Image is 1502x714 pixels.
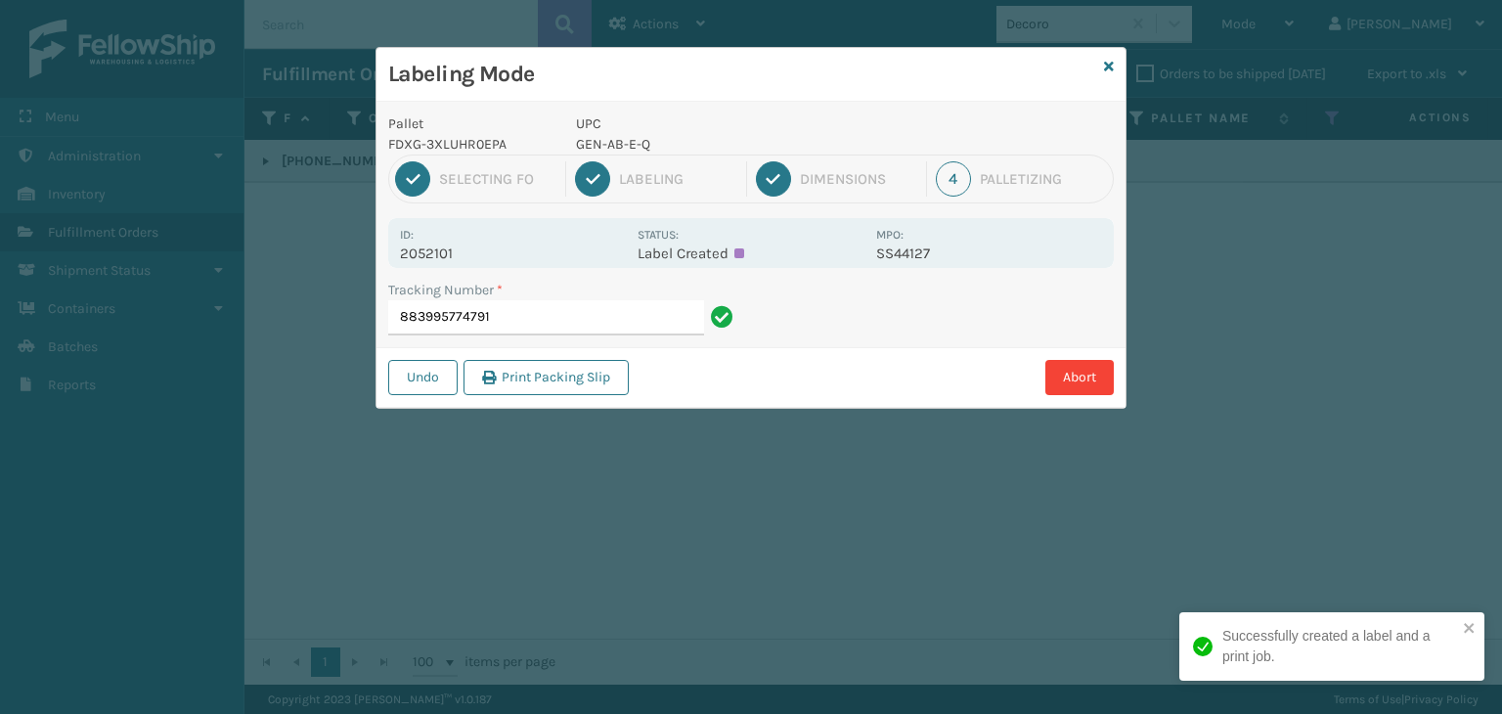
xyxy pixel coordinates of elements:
[876,228,904,242] label: MPO:
[388,280,503,300] label: Tracking Number
[980,170,1107,188] div: Palletizing
[464,360,629,395] button: Print Packing Slip
[576,134,864,155] p: GEN-AB-E-Q
[388,113,552,134] p: Pallet
[1463,620,1477,639] button: close
[575,161,610,197] div: 2
[576,113,864,134] p: UPC
[638,245,863,262] p: Label Created
[388,134,552,155] p: FDXG-3XLUHR0EPA
[800,170,917,188] div: Dimensions
[388,60,1096,89] h3: Labeling Mode
[395,161,430,197] div: 1
[756,161,791,197] div: 3
[936,161,971,197] div: 4
[619,170,736,188] div: Labeling
[400,245,626,262] p: 2052101
[400,228,414,242] label: Id:
[1045,360,1114,395] button: Abort
[388,360,458,395] button: Undo
[876,245,1102,262] p: SS44127
[1222,626,1457,667] div: Successfully created a label and a print job.
[638,228,679,242] label: Status:
[439,170,556,188] div: Selecting FO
